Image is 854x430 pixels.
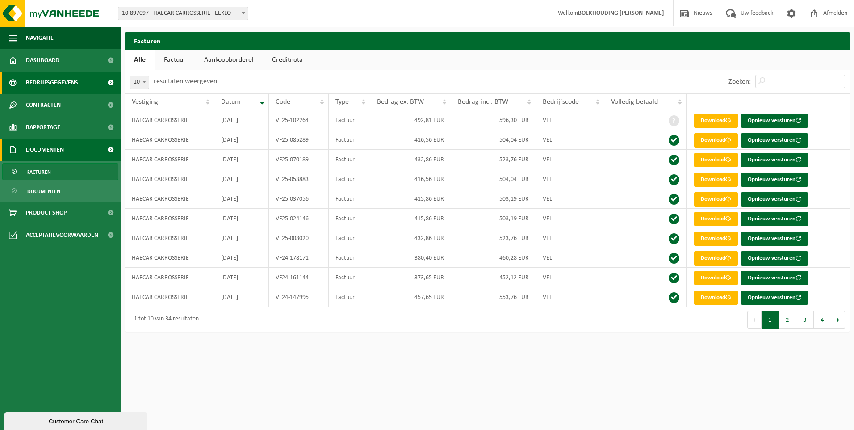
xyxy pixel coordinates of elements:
td: Factuur [329,209,370,228]
span: Type [335,98,349,105]
a: Download [694,291,738,305]
span: Bedrijfscode [543,98,579,105]
td: Factuur [329,248,370,268]
td: VF24-147995 [269,287,329,307]
td: 492,81 EUR [370,110,451,130]
td: VEL [536,268,604,287]
td: 457,65 EUR [370,287,451,307]
button: 3 [796,311,814,329]
a: Alle [125,50,155,70]
td: VF25-053883 [269,169,329,189]
button: Opnieuw versturen [741,251,808,266]
span: 10-897097 - HAECAR CARROSSERIE - EEKLO [118,7,248,20]
span: 10 [130,76,149,89]
a: Download [694,212,738,226]
td: VEL [536,150,604,169]
span: Product Shop [26,202,67,224]
span: Volledig betaald [611,98,658,105]
span: Documenten [27,183,60,200]
td: 380,40 EUR [370,248,451,268]
button: Opnieuw versturen [741,291,808,305]
td: 416,56 EUR [370,169,451,189]
td: Factuur [329,150,370,169]
td: VF25-070189 [269,150,329,169]
button: Opnieuw versturen [741,153,808,167]
span: Dashboard [26,49,59,72]
td: 523,76 EUR [451,150,536,169]
td: HAECAR CARROSSERIE [125,189,214,209]
a: Facturen [2,163,118,180]
span: Facturen [27,164,51,181]
td: [DATE] [214,189,269,209]
td: 432,86 EUR [370,150,451,169]
td: VEL [536,189,604,209]
button: Opnieuw versturen [741,232,808,246]
strong: BOEKHOUDING [PERSON_NAME] [578,10,664,17]
td: 415,86 EUR [370,189,451,209]
td: [DATE] [214,209,269,228]
button: 1 [762,311,779,329]
td: 553,76 EUR [451,287,536,307]
span: Datum [221,98,241,105]
button: Opnieuw versturen [741,192,808,207]
td: VEL [536,287,604,307]
td: VEL [536,110,604,130]
span: Bedrag incl. BTW [458,98,508,105]
div: 1 tot 10 van 34 resultaten [130,312,199,328]
td: VEL [536,130,604,150]
td: HAECAR CARROSSERIE [125,287,214,307]
a: Documenten [2,182,118,199]
td: HAECAR CARROSSERIE [125,209,214,228]
td: Factuur [329,287,370,307]
td: HAECAR CARROSSERIE [125,268,214,287]
td: Factuur [329,228,370,248]
td: VF25-037056 [269,189,329,209]
span: Code [276,98,290,105]
a: Download [694,153,738,167]
a: Factuur [155,50,195,70]
td: 452,12 EUR [451,268,536,287]
span: Rapportage [26,116,60,139]
a: Download [694,232,738,246]
span: Acceptatievoorwaarden [26,224,98,246]
td: [DATE] [214,110,269,130]
button: Previous [747,311,762,329]
td: [DATE] [214,228,269,248]
button: Opnieuw versturen [741,114,808,128]
span: Vestiging [132,98,158,105]
a: Creditnota [263,50,312,70]
td: VF25-024146 [269,209,329,228]
a: Download [694,133,738,148]
td: [DATE] [214,130,269,150]
a: Aankoopborderel [195,50,263,70]
button: 4 [814,311,831,329]
td: 460,28 EUR [451,248,536,268]
td: 596,30 EUR [451,110,536,130]
td: [DATE] [214,169,269,189]
a: Download [694,251,738,266]
a: Download [694,271,738,285]
td: 373,65 EUR [370,268,451,287]
td: VF24-161144 [269,268,329,287]
td: VF25-085289 [269,130,329,150]
td: HAECAR CARROSSERIE [125,110,214,130]
label: Zoeken: [728,78,751,85]
h2: Facturen [125,32,170,49]
td: VEL [536,228,604,248]
td: VF24-178171 [269,248,329,268]
button: Next [831,311,845,329]
span: 10 [130,76,149,89]
td: HAECAR CARROSSERIE [125,228,214,248]
a: Download [694,114,738,128]
button: Opnieuw versturen [741,212,808,226]
label: resultaten weergeven [154,78,217,85]
td: VEL [536,209,604,228]
td: 503,19 EUR [451,189,536,209]
td: 503,19 EUR [451,209,536,228]
iframe: chat widget [4,410,149,430]
td: VEL [536,248,604,268]
td: VF25-008020 [269,228,329,248]
td: [DATE] [214,287,269,307]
